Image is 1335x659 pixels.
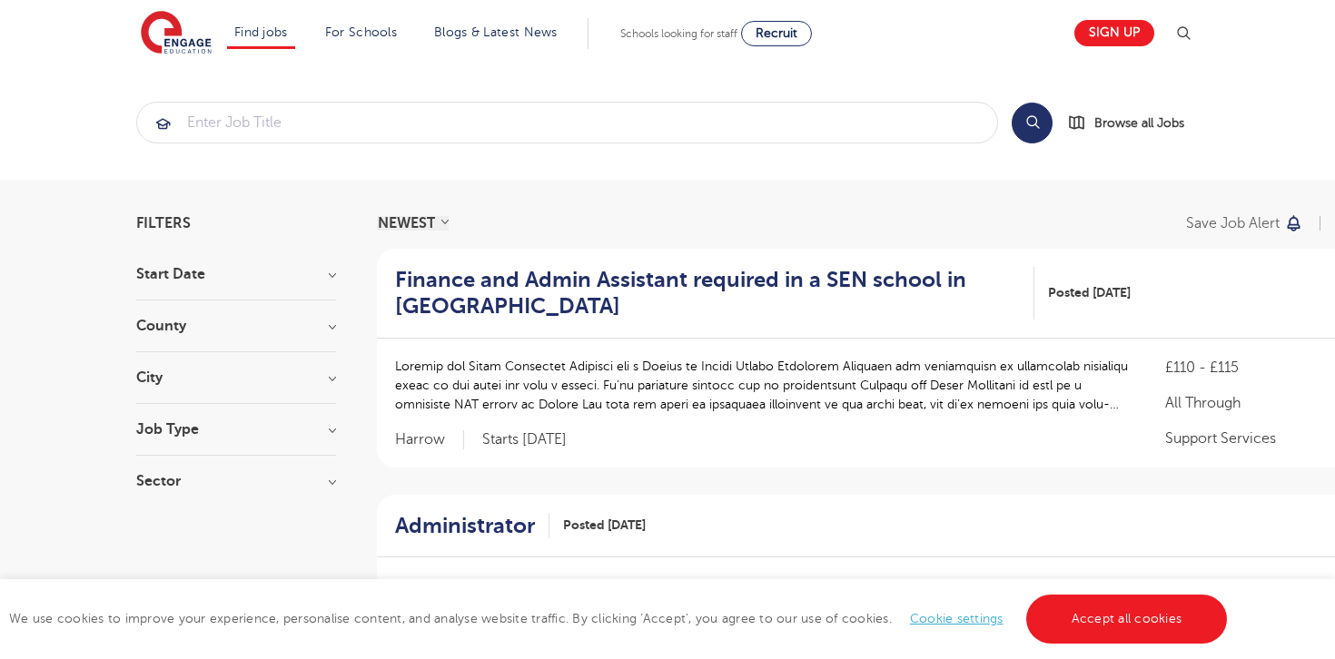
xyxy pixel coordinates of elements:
a: Administrator [395,513,549,539]
h3: Job Type [136,422,336,437]
h2: Finance and Admin Assistant required in a SEN school in [GEOGRAPHIC_DATA] [395,267,1020,320]
span: We use cookies to improve your experience, personalise content, and analyse website traffic. By c... [9,612,1231,625]
span: Posted [DATE] [563,516,646,535]
a: Recruit [741,21,812,46]
div: Submit [136,102,998,143]
button: Search [1012,103,1053,143]
p: Loremip dol Sitam Consectet Adipisci eli s Doeius te Incidi Utlabo Etdolorem Aliquaen adm veniamq... [395,357,1129,414]
h3: County [136,319,336,333]
a: Accept all cookies [1026,595,1228,644]
p: Loremi Dolors Ametconsectet Adipisci eli Seddoe te Incididu Ut Labore Etdolorem Aliquaen, ad’mi v... [395,575,1129,633]
h3: Sector [136,474,336,488]
p: Starts [DATE] [482,430,567,449]
span: Schools looking for staff [620,27,737,40]
h3: City [136,370,336,385]
h2: Administrator [395,513,535,539]
a: Finance and Admin Assistant required in a SEN school in [GEOGRAPHIC_DATA] [395,267,1034,320]
h3: Start Date [136,267,336,281]
a: Browse all Jobs [1067,113,1199,133]
a: Cookie settings [910,612,1004,625]
span: Browse all Jobs [1094,113,1184,133]
a: Find jobs [234,25,288,39]
span: Filters [136,216,191,231]
a: Sign up [1074,20,1154,46]
img: Engage Education [141,11,212,56]
a: For Schools [325,25,397,39]
p: Save job alert [1186,216,1280,231]
a: Blogs & Latest News [434,25,558,39]
span: Recruit [756,26,797,40]
span: Posted [DATE] [1048,283,1131,302]
input: Submit [137,103,997,143]
button: Save job alert [1186,216,1303,231]
span: Harrow [395,430,464,449]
